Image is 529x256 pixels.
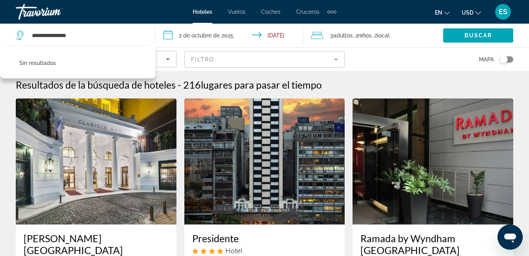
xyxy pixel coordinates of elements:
span: - [178,79,181,91]
span: USD [462,9,473,16]
button: Cambiar idioma [435,7,450,18]
h2: 216 [183,79,322,91]
button: Filtro [184,51,345,68]
font: , 2 [353,32,358,39]
a: [PERSON_NAME][GEOGRAPHIC_DATA] [24,232,169,256]
a: Presidente [192,232,337,244]
button: Menú de usuario [493,4,513,20]
span: Adultos [333,32,353,39]
h1: Resultados de la búsqueda de hoteles [16,79,176,91]
button: Cambiar moneda [462,7,481,18]
span: local [377,32,390,39]
span: Hotel [225,246,242,255]
img: Imagen del hotel [184,98,345,224]
img: Imagen del hotel [16,98,176,224]
a: Coches [261,9,280,15]
mat-select: Ordenar por [22,54,170,64]
a: Cruceros [296,9,319,15]
span: ES [499,8,507,16]
span: lugares para pasar el tiempo [201,79,322,91]
button: Buscar [443,28,513,43]
button: Elementos de navegación adicionales [327,6,336,18]
button: Viajeros: 3 adultos, 2 niños [303,24,443,47]
div: Hotel 4 estrellas [192,246,337,255]
font: 3 [330,32,333,39]
a: Hoteles [193,9,212,15]
iframe: Botón para iniciar la ventana de mensajería [497,224,523,250]
p: Sin resultados [19,58,56,69]
a: Travorium [16,2,95,22]
a: Vuelos [228,9,245,15]
button: Alternar mapa [494,56,513,63]
span: en [435,9,442,16]
span: Mapa [479,54,494,65]
span: Buscar [464,32,492,39]
span: Niños [358,32,371,39]
font: , 2 [371,32,377,39]
img: Imagen del hotel [353,98,513,224]
a: Ramada by Wyndham [GEOGRAPHIC_DATA] [360,232,505,256]
button: Fecha de entrada: 2 oct 2025 Fecha de salida: 5 oct 2025 [156,24,303,47]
